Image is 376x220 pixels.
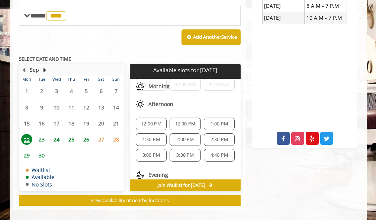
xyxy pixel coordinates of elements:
span: 2:00 PM [176,137,194,143]
td: Select day28 [109,131,123,147]
span: 1:00 PM [211,121,228,127]
div: 12:30 PM [170,118,200,130]
span: 24 [51,134,62,145]
span: Evening [148,172,168,178]
td: Select day25 [64,131,79,147]
span: 1:30 PM [142,137,160,143]
span: 26 [81,134,92,145]
th: Thu [64,76,79,83]
span: View availability at nearby locations [90,197,169,204]
td: Select day24 [49,131,64,147]
th: Sun [109,76,123,83]
th: Wed [49,76,64,83]
td: Select day27 [94,131,109,147]
td: Select day29 [20,147,35,163]
td: Select day23 [34,131,49,147]
td: No Slots [26,182,54,187]
span: Afternoon [148,101,173,107]
th: Mon [20,76,35,83]
th: Sat [94,76,109,83]
b: SELECT DATE AND TIME [19,55,71,62]
button: Next Month [42,66,48,74]
div: 4:40 PM [204,149,235,162]
span: Join Waitlist for [DATE] [157,182,205,188]
div: 2:30 PM [204,133,235,146]
td: [DATE] [262,12,304,24]
button: View availability at nearby locations [19,195,241,206]
div: 2:00 PM [170,133,200,146]
span: 22 [21,134,32,145]
td: Select day22 [20,131,35,147]
span: 25 [66,134,77,145]
span: 4:40 PM [211,152,228,158]
img: evening slots [136,170,145,179]
span: 27 [96,134,107,145]
span: 28 [110,134,122,145]
button: Sep [30,66,39,74]
img: afternoon slots [136,100,145,109]
span: 23 [36,134,47,145]
span: 12:30 PM [175,121,196,127]
span: Morning [148,83,170,89]
span: 2:30 PM [211,137,228,143]
span: 12:00 PM [141,121,161,127]
th: Fri [79,76,94,83]
div: 1:00 PM [204,118,235,130]
span: 30 [36,150,47,161]
span: 3:30 PM [176,152,194,158]
td: Available [26,174,54,180]
div: 12:00 PM [136,118,167,130]
td: Select day30 [34,147,49,163]
p: Available slots for [DATE] [133,67,238,73]
span: 29 [21,150,32,161]
div: 1:30 PM [136,133,167,146]
button: Previous Month [21,66,27,74]
img: morning slots [136,82,145,91]
td: Select day26 [79,131,94,147]
td: Waitlist [26,167,54,173]
b: Add Another Service [193,34,237,40]
div: 3:00 PM [136,149,167,162]
th: Tue [34,76,49,83]
button: Add AnotherService [181,29,241,45]
td: 10 A.M - 7 P.M [305,12,347,24]
div: 3:30 PM [170,149,200,162]
span: 3:00 PM [142,152,160,158]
